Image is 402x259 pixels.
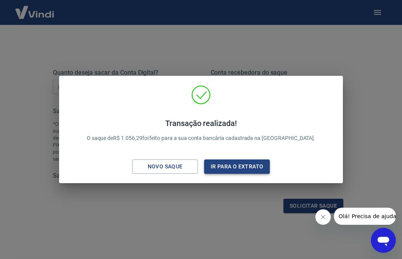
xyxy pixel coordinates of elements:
iframe: Mensagem da empresa [334,208,396,225]
div: Novo saque [138,162,192,171]
button: Ir para o extrato [204,159,270,174]
iframe: Botão para abrir a janela de mensagens [371,228,396,253]
iframe: Fechar mensagem [315,209,331,225]
h4: Transação realizada! [87,119,316,128]
button: Novo saque [132,159,198,174]
p: O saque de R$ 1.056,29 foi feito para a sua conta bancária cadastrada na [GEOGRAPHIC_DATA]. [87,119,316,142]
span: Olá! Precisa de ajuda? [5,5,65,12]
